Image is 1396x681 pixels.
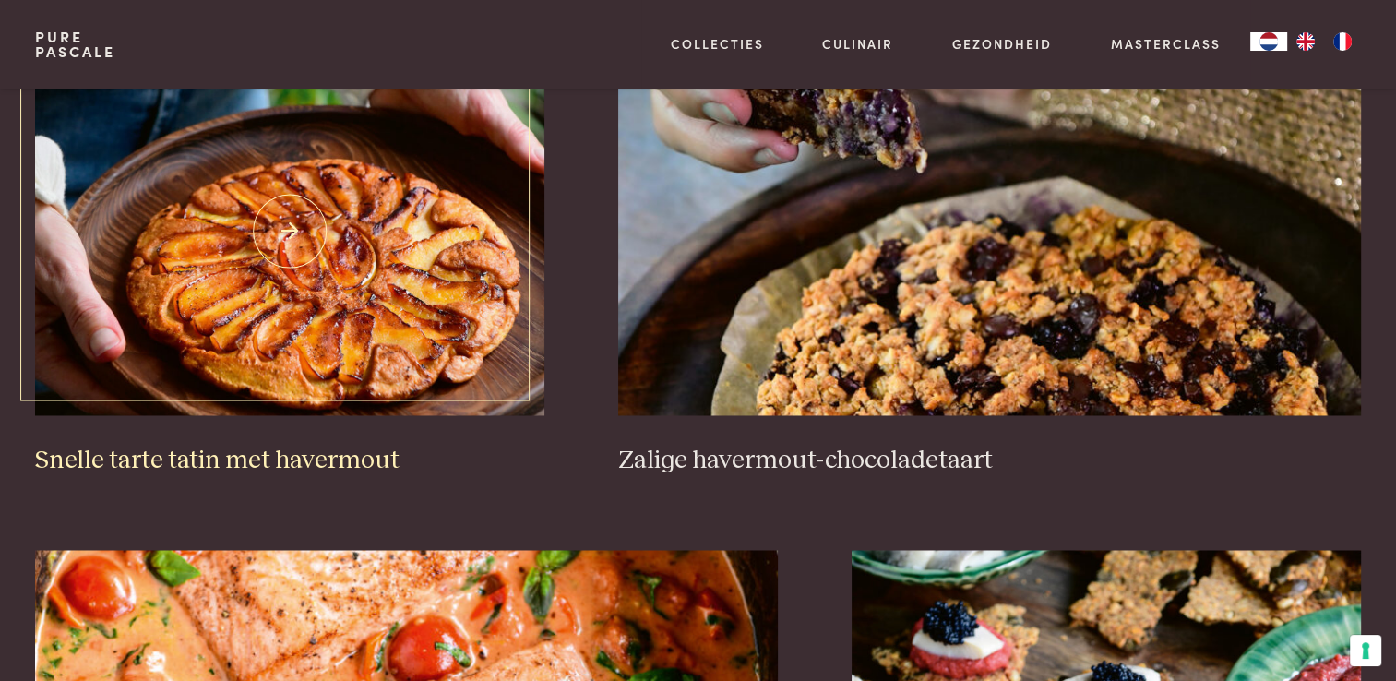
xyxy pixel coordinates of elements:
[1324,32,1361,51] a: FR
[35,46,544,415] img: Snelle tarte tatin met havermout
[618,46,1361,415] img: Zalige havermout-chocoladetaart
[618,445,1361,477] h3: Zalige havermout-chocoladetaart
[952,34,1052,54] a: Gezondheid
[618,46,1361,476] a: Zalige havermout-chocoladetaart Zalige havermout-chocoladetaart
[35,46,544,476] a: Snelle tarte tatin met havermout Snelle tarte tatin met havermout
[1111,34,1221,54] a: Masterclass
[1287,32,1361,51] ul: Language list
[671,34,764,54] a: Collecties
[35,445,544,477] h3: Snelle tarte tatin met havermout
[1250,32,1287,51] a: NL
[1250,32,1361,51] aside: Language selected: Nederlands
[1250,32,1287,51] div: Language
[822,34,893,54] a: Culinair
[1350,635,1381,666] button: Uw voorkeuren voor toestemming voor trackingtechnologieën
[1287,32,1324,51] a: EN
[35,30,115,59] a: PurePascale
